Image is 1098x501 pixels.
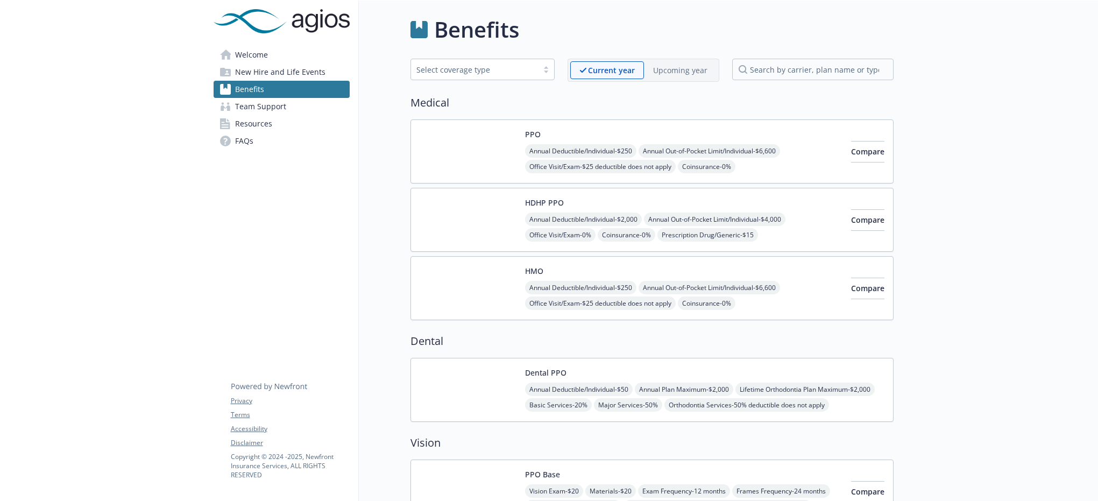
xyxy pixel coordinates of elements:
[434,13,519,46] h1: Benefits
[214,98,350,115] a: Team Support
[420,129,516,174] img: Harvard Pilgrim Health Care carrier logo
[214,46,350,63] a: Welcome
[851,283,884,293] span: Compare
[214,132,350,150] a: FAQs
[735,383,875,396] span: Lifetime Orthodontia Plan Maximum - $2,000
[588,65,635,76] p: Current year
[416,64,533,75] div: Select coverage type
[214,81,350,98] a: Benefits
[214,63,350,81] a: New Hire and Life Events
[231,410,349,420] a: Terms
[235,63,325,81] span: New Hire and Life Events
[644,213,785,226] span: Annual Out-of-Pocket Limit/Individual - $4,000
[525,398,592,412] span: Basic Services - 20%
[235,132,253,150] span: FAQs
[231,452,349,479] p: Copyright © 2024 - 2025 , Newfront Insurance Services, ALL RIGHTS RESERVED
[851,215,884,225] span: Compare
[420,367,516,413] img: Delta Dental Insurance Company carrier logo
[231,438,349,448] a: Disclaimer
[525,228,596,242] span: Office Visit/Exam - 0%
[657,228,758,242] span: Prescription Drug/Generic - $15
[525,197,564,208] button: HDHP PPO
[525,265,543,277] button: HMO
[585,484,636,498] span: Materials - $20
[851,486,884,497] span: Compare
[525,144,636,158] span: Annual Deductible/Individual - $250
[639,281,780,294] span: Annual Out-of-Pocket Limit/Individual - $6,600
[594,398,662,412] span: Major Services - 50%
[235,81,264,98] span: Benefits
[231,396,349,406] a: Privacy
[635,383,733,396] span: Annual Plan Maximum - $2,000
[410,333,894,349] h2: Dental
[410,95,894,111] h2: Medical
[851,146,884,157] span: Compare
[638,484,730,498] span: Exam Frequency - 12 months
[653,65,707,76] p: Upcoming year
[639,144,780,158] span: Annual Out-of-Pocket Limit/Individual - $6,600
[235,98,286,115] span: Team Support
[420,265,516,311] img: Harvard Pilgrim Health Care carrier logo
[214,115,350,132] a: Resources
[851,278,884,299] button: Compare
[678,297,735,310] span: Coinsurance - 0%
[525,484,583,498] span: Vision Exam - $20
[410,435,894,451] h2: Vision
[678,160,735,173] span: Coinsurance - 0%
[851,209,884,231] button: Compare
[525,383,633,396] span: Annual Deductible/Individual - $50
[732,484,830,498] span: Frames Frequency - 24 months
[664,398,829,412] span: Orthodontia Services - 50% deductible does not apply
[525,297,676,310] span: Office Visit/Exam - $25 deductible does not apply
[525,160,676,173] span: Office Visit/Exam - $25 deductible does not apply
[231,424,349,434] a: Accessibility
[235,115,272,132] span: Resources
[598,228,655,242] span: Coinsurance - 0%
[525,281,636,294] span: Annual Deductible/Individual - $250
[525,367,566,378] button: Dental PPO
[525,129,541,140] button: PPO
[420,197,516,243] img: Harvard Pilgrim Health Care carrier logo
[732,59,894,80] input: search by carrier, plan name or type
[525,213,642,226] span: Annual Deductible/Individual - $2,000
[235,46,268,63] span: Welcome
[851,141,884,163] button: Compare
[525,469,560,480] button: PPO Base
